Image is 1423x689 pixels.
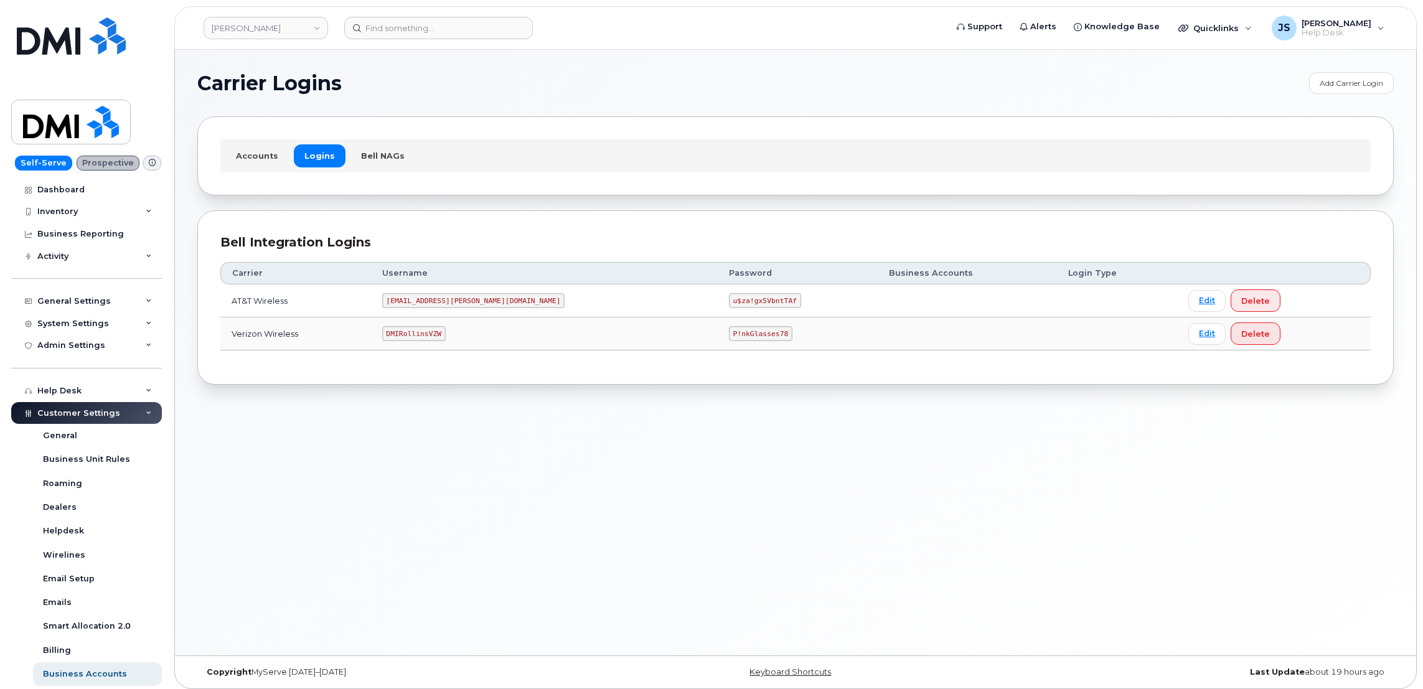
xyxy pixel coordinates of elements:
a: Add Carrier Login [1309,72,1394,94]
a: Accounts [225,144,289,167]
button: Delete [1231,289,1280,312]
a: Keyboard Shortcuts [749,667,831,677]
th: Carrier [220,262,371,284]
div: MyServe [DATE]–[DATE] [197,667,596,677]
code: u$za!gx5VbntTAf [729,293,801,308]
span: Carrier Logins [197,74,342,93]
td: AT&T Wireless [220,284,371,317]
div: about 19 hours ago [995,667,1394,677]
div: Bell Integration Logins [220,233,1371,251]
th: Business Accounts [878,262,1058,284]
a: Edit [1188,290,1226,312]
code: P!nkGlasses78 [729,326,792,341]
th: Username [371,262,718,284]
a: Edit [1188,323,1226,345]
span: Delete [1241,328,1270,340]
a: Logins [294,144,345,167]
td: Verizon Wireless [220,317,371,350]
button: Delete [1231,322,1280,345]
strong: Copyright [207,667,251,677]
a: Bell NAGs [350,144,415,167]
span: Delete [1241,295,1270,307]
th: Login Type [1057,262,1177,284]
strong: Last Update [1250,667,1305,677]
code: DMIRollinsVZW [382,326,446,341]
code: [EMAIL_ADDRESS][PERSON_NAME][DOMAIN_NAME] [382,293,565,308]
th: Password [718,262,878,284]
